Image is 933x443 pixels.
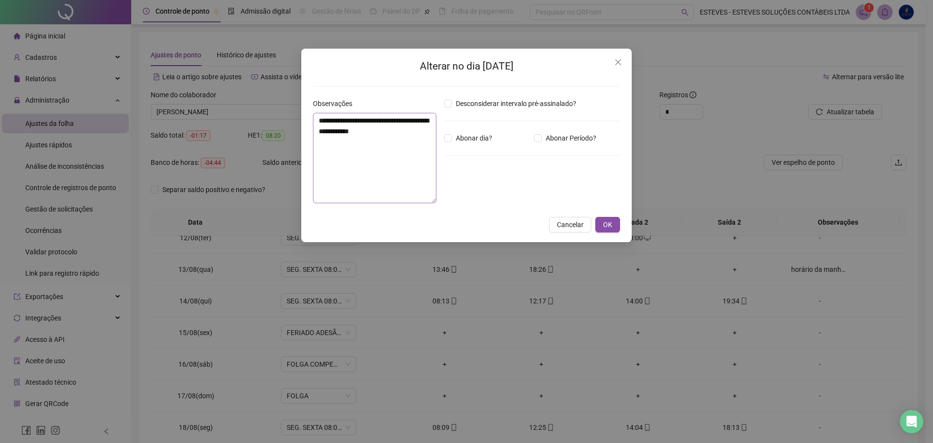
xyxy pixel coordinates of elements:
[313,98,359,109] label: Observações
[614,58,622,66] span: close
[313,58,620,74] h2: Alterar no dia [DATE]
[610,54,626,70] button: Close
[557,219,584,230] span: Cancelar
[452,133,496,143] span: Abonar dia?
[549,217,591,232] button: Cancelar
[542,133,600,143] span: Abonar Período?
[900,410,923,433] div: Open Intercom Messenger
[595,217,620,232] button: OK
[452,98,580,109] span: Desconsiderar intervalo pré-assinalado?
[603,219,612,230] span: OK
